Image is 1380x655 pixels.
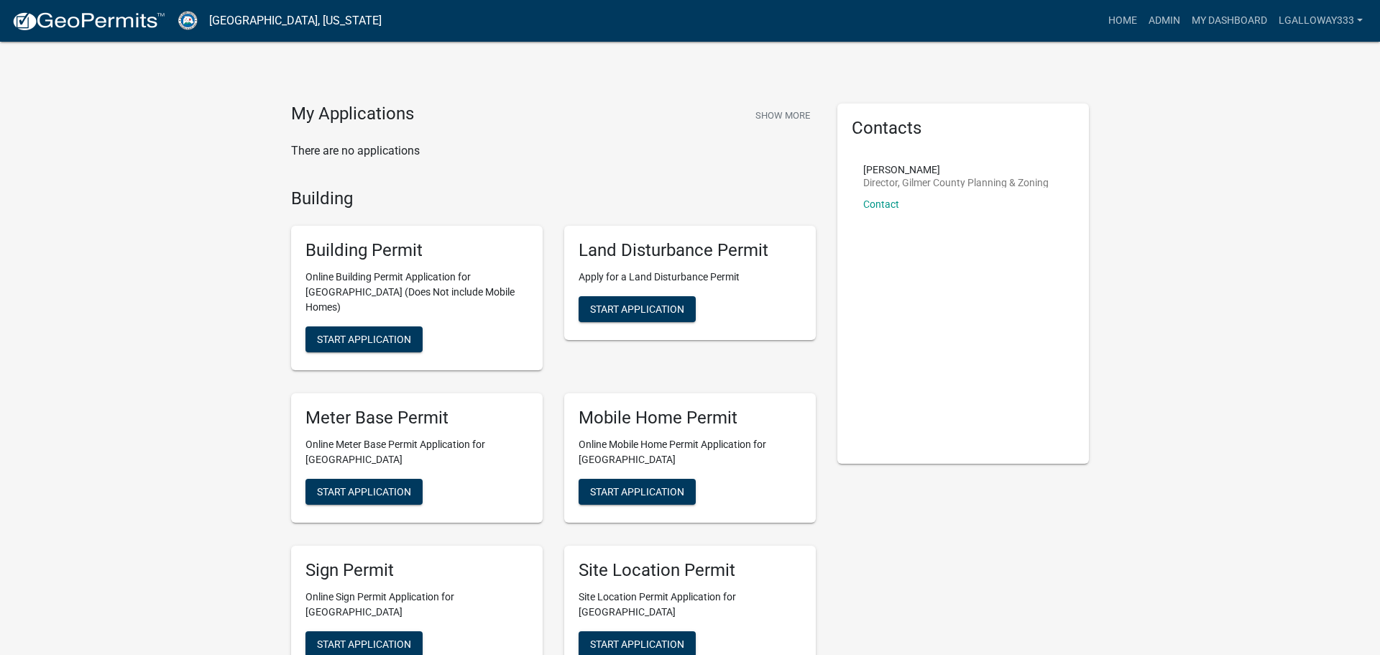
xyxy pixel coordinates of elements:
h5: Land Disturbance Permit [579,240,801,261]
h4: My Applications [291,104,414,125]
button: Start Application [305,479,423,505]
p: There are no applications [291,142,816,160]
h5: Contacts [852,118,1075,139]
p: Site Location Permit Application for [GEOGRAPHIC_DATA] [579,590,801,620]
span: Start Application [317,485,411,497]
img: Gilmer County, Georgia [177,11,198,30]
a: Home [1103,7,1143,35]
p: Online Building Permit Application for [GEOGRAPHIC_DATA] (Does Not include Mobile Homes) [305,270,528,315]
a: lgalloway333 [1273,7,1368,35]
a: Admin [1143,7,1186,35]
span: Start Application [590,303,684,315]
p: Online Sign Permit Application for [GEOGRAPHIC_DATA] [305,590,528,620]
a: Contact [863,198,899,210]
h5: Building Permit [305,240,528,261]
h5: Site Location Permit [579,560,801,581]
button: Show More [750,104,816,127]
button: Start Application [579,479,696,505]
h5: Sign Permit [305,560,528,581]
p: [PERSON_NAME] [863,165,1049,175]
a: My Dashboard [1186,7,1273,35]
p: Director, Gilmer County Planning & Zoning [863,178,1049,188]
span: Start Application [590,638,684,649]
p: Online Mobile Home Permit Application for [GEOGRAPHIC_DATA] [579,437,801,467]
button: Start Application [305,326,423,352]
span: Start Application [590,485,684,497]
a: [GEOGRAPHIC_DATA], [US_STATE] [209,9,382,33]
button: Start Application [579,296,696,322]
p: Online Meter Base Permit Application for [GEOGRAPHIC_DATA] [305,437,528,467]
h4: Building [291,188,816,209]
p: Apply for a Land Disturbance Permit [579,270,801,285]
span: Start Application [317,334,411,345]
span: Start Application [317,638,411,649]
h5: Meter Base Permit [305,408,528,429]
h5: Mobile Home Permit [579,408,801,429]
